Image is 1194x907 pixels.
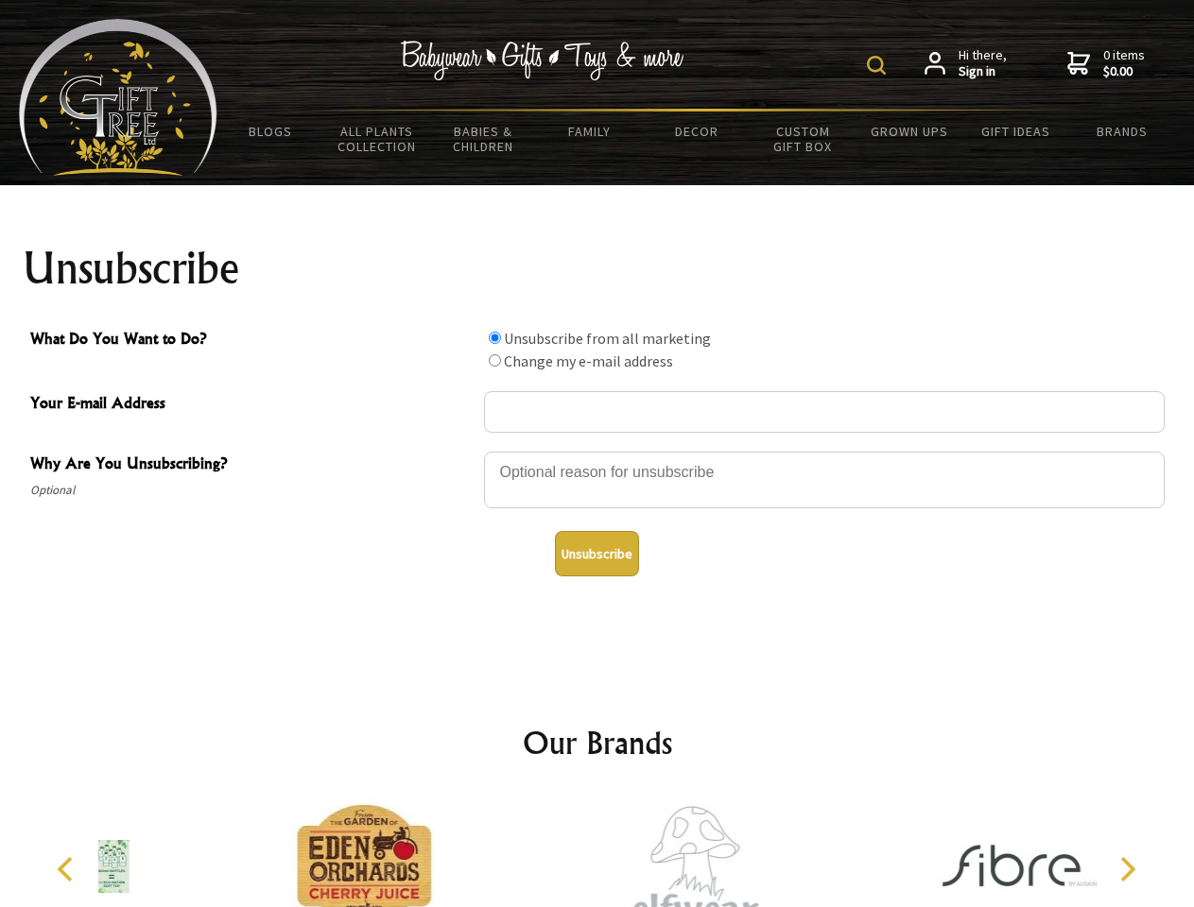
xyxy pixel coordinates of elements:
strong: Sign in [959,63,1007,80]
input: What Do You Want to Do? [489,332,501,344]
a: Hi there,Sign in [925,47,1007,80]
img: product search [867,56,886,75]
a: Babies & Children [430,111,537,166]
label: Unsubscribe from all marketing [504,329,711,348]
h1: Unsubscribe [23,246,1172,291]
span: What Do You Want to Do? [30,327,475,354]
img: Babywear - Gifts - Toys & more [401,41,684,80]
button: Unsubscribe [555,531,639,576]
a: Custom Gift Box [750,111,857,166]
h2: Our Brands [38,720,1157,765]
span: 0 items [1103,46,1145,80]
input: What Do You Want to Do? [489,354,501,367]
a: Gift Ideas [962,111,1069,151]
a: All Plants Collection [324,111,431,166]
a: Family [537,111,644,151]
label: Change my e-mail address [504,351,673,370]
a: 0 items$0.00 [1067,47,1145,80]
a: Decor [643,111,750,151]
input: Your E-mail Address [484,391,1165,433]
a: Brands [1069,111,1176,151]
span: Hi there, [959,47,1007,80]
a: BLOGS [217,111,324,151]
span: Why Are You Unsubscribing? [30,452,475,479]
img: Babyware - Gifts - Toys and more... [19,19,217,176]
button: Next [1106,848,1148,890]
button: Previous [47,848,89,890]
span: Your E-mail Address [30,391,475,419]
strong: $0.00 [1103,63,1145,80]
a: Grown Ups [856,111,962,151]
span: Optional [30,479,475,502]
textarea: Why Are You Unsubscribing? [484,452,1165,508]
